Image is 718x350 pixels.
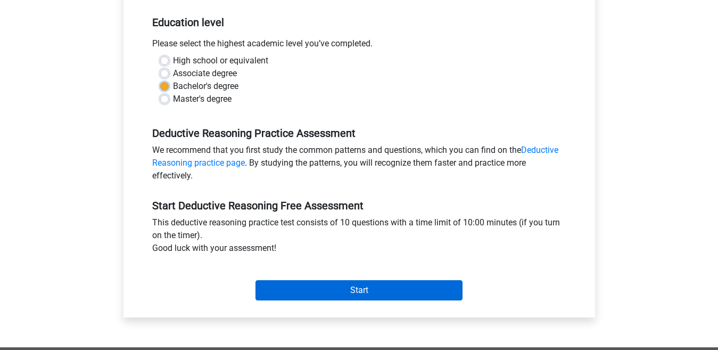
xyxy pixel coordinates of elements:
[173,93,232,105] label: Master's degree
[152,199,566,212] h5: Start Deductive Reasoning Free Assessment
[144,216,574,259] div: This deductive reasoning practice test consists of 10 questions with a time limit of 10:00 minute...
[173,80,238,93] label: Bachelor's degree
[152,12,566,33] h5: Education level
[255,280,463,300] input: Start
[144,37,574,54] div: Please select the highest academic level you’ve completed.
[173,54,268,67] label: High school or equivalent
[152,127,566,140] h5: Deductive Reasoning Practice Assessment
[173,67,237,80] label: Associate degree
[144,144,574,186] div: We recommend that you first study the common patterns and questions, which you can find on the . ...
